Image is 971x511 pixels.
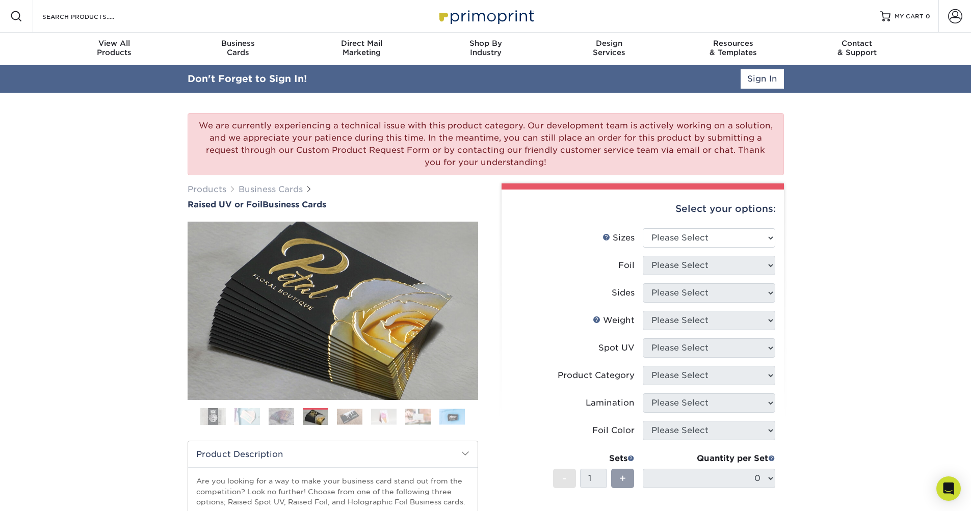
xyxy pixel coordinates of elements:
div: Sizes [602,232,635,244]
input: SEARCH PRODUCTS..... [41,10,141,22]
img: Primoprint [435,5,537,27]
div: We are currently experiencing a technical issue with this product category. Our development team ... [188,113,784,175]
div: Sets [553,452,635,465]
a: DesignServices [547,33,671,65]
a: Direct MailMarketing [300,33,424,65]
span: Resources [671,39,795,48]
img: Business Cards 02 [234,408,260,425]
h2: Product Description [188,441,478,467]
img: Business Cards 08 [439,409,465,424]
div: Spot UV [598,342,635,354]
div: & Support [795,39,919,57]
a: Shop ByIndustry [424,33,547,65]
span: Raised UV or Foil [188,200,263,209]
div: Products [53,39,176,57]
div: Foil Color [592,424,635,437]
img: Business Cards 04 [303,409,328,426]
span: Design [547,39,671,48]
span: View All [53,39,176,48]
img: Business Cards 07 [405,409,431,424]
h1: Business Cards [188,200,478,209]
div: Foil [618,259,635,272]
div: Weight [593,314,635,327]
a: Raised UV or FoilBusiness Cards [188,200,478,209]
a: Products [188,184,226,194]
img: Business Cards 06 [371,409,397,424]
div: Lamination [586,397,635,409]
span: + [619,471,626,486]
div: Industry [424,39,547,57]
a: View AllProducts [53,33,176,65]
a: Resources& Templates [671,33,795,65]
a: Contact& Support [795,33,919,65]
div: Open Intercom Messenger [936,476,961,501]
span: Business [176,39,300,48]
span: 0 [926,13,930,20]
div: Cards [176,39,300,57]
span: Shop By [424,39,547,48]
div: Sides [612,287,635,299]
span: Contact [795,39,919,48]
div: Select your options: [510,190,776,228]
span: MY CART [895,12,924,21]
div: Don't Forget to Sign In! [188,72,307,86]
img: Raised UV or Foil 04 [188,210,478,411]
a: Sign In [741,69,784,89]
a: Business Cards [239,184,303,194]
img: Business Cards 03 [269,408,294,425]
div: Services [547,39,671,57]
span: Direct Mail [300,39,424,48]
img: Business Cards 01 [200,404,226,429]
div: & Templates [671,39,795,57]
div: Quantity per Set [643,452,775,465]
div: Marketing [300,39,424,57]
img: Business Cards 05 [337,409,362,424]
span: - [562,471,567,486]
a: BusinessCards [176,33,300,65]
div: Product Category [558,369,635,382]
